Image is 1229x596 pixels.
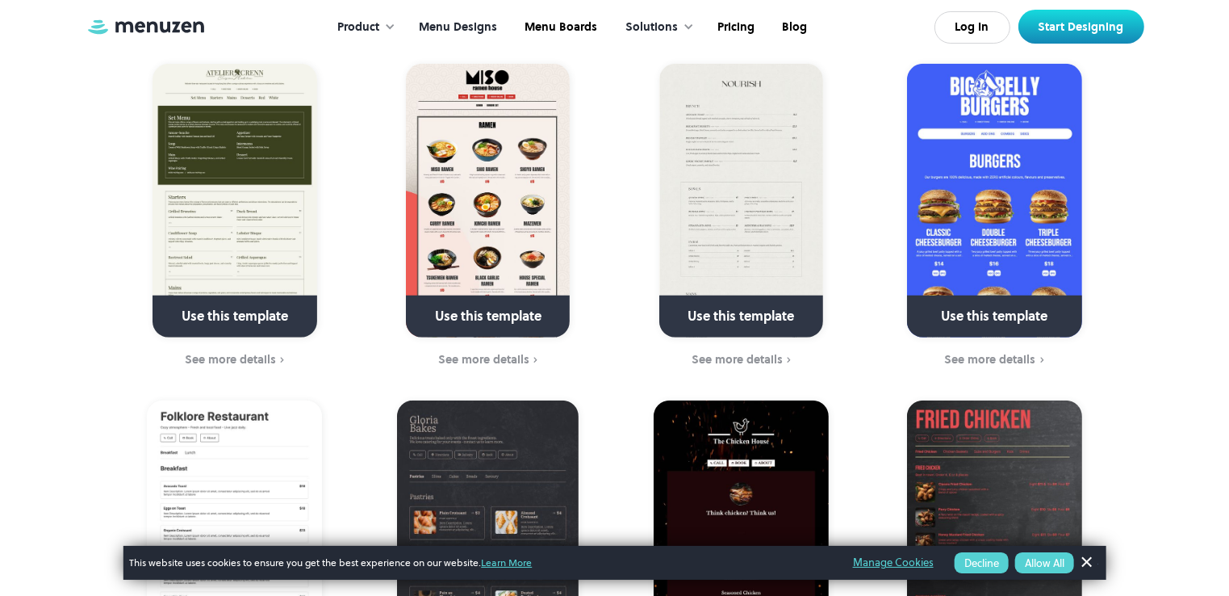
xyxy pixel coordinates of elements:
button: Allow All [1015,552,1074,573]
a: See more details [625,351,858,369]
div: See more details [185,353,276,366]
a: See more details [878,351,1111,369]
a: Pricing [702,2,767,52]
a: Menu Designs [403,2,509,52]
span: This website uses cookies to ensure you get the best experience on our website. [129,556,830,570]
div: See more details [692,353,783,366]
div: See more details [945,353,1036,366]
a: Use this template [406,64,570,338]
div: Solutions [609,2,702,52]
a: Dismiss Banner [1074,551,1098,575]
a: Start Designing [1018,10,1144,44]
div: See more details [438,353,529,366]
a: Learn More [481,556,532,569]
a: Log In [934,11,1010,44]
a: Use this template [907,64,1082,338]
div: Solutions [625,19,678,36]
a: Blog [767,2,819,52]
a: Manage Cookies [853,554,934,572]
a: See more details [119,351,352,369]
a: Use this template [153,64,316,338]
div: Product [321,2,403,52]
div: Product [337,19,379,36]
button: Decline [955,552,1009,573]
a: Menu Boards [509,2,609,52]
a: See more details [371,351,604,369]
a: Use this template [659,64,823,338]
